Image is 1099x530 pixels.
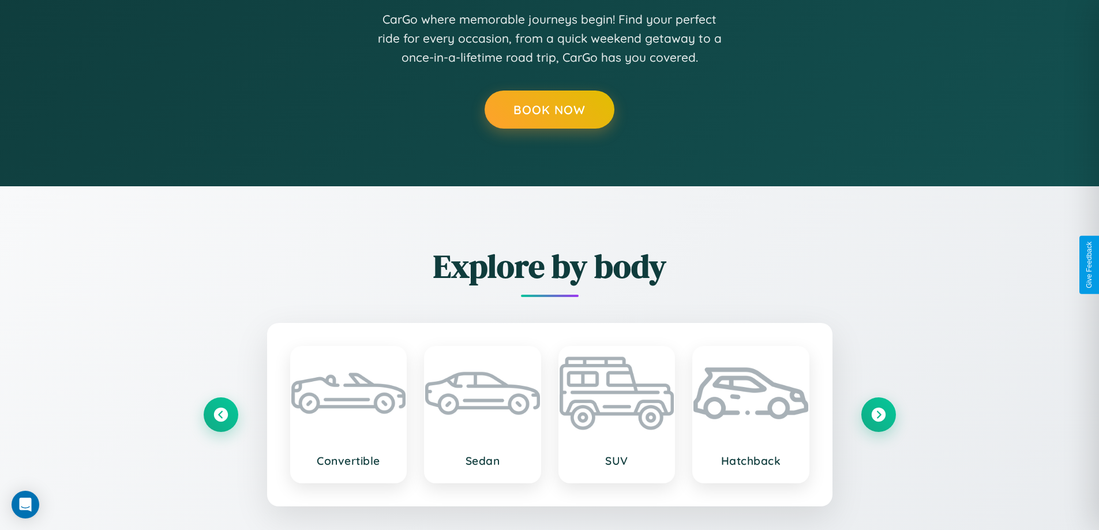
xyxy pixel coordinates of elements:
[705,454,797,468] h3: Hatchback
[437,454,528,468] h3: Sedan
[377,10,723,67] p: CarGo where memorable journeys begin! Find your perfect ride for every occasion, from a quick wee...
[1085,242,1093,288] div: Give Feedback
[12,491,39,518] div: Open Intercom Messenger
[303,454,395,468] h3: Convertible
[571,454,663,468] h3: SUV
[485,91,614,129] button: Book Now
[204,244,896,288] h2: Explore by body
